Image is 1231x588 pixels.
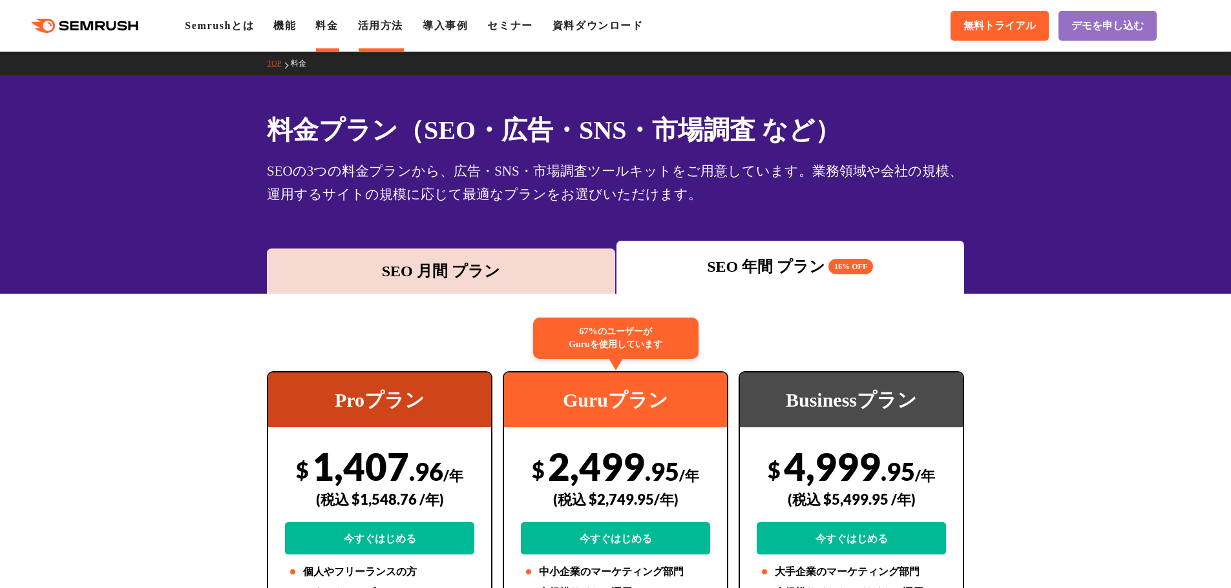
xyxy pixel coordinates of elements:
[963,19,1036,33] span: 無料トライアル
[409,456,443,486] span: .96
[267,159,964,206] div: SEOの3つの料金プランから、広告・SNS・市場調査ツールキットをご用意しています。業務領域や会社の規模、運用するサイトの規模に応じて最適なプランをお選びいただけます。
[285,443,474,554] div: 1,407
[185,20,254,31] a: Semrushとは
[267,111,964,149] h1: 料金プラン（SEO・広告・SNS・市場調査 など）
[423,20,468,31] a: 導入事例
[768,456,781,483] span: $
[267,59,291,68] a: TOP
[358,20,403,31] a: 活用方法
[504,372,727,427] div: Guruプラン
[443,467,463,484] span: /年
[291,59,316,68] a: 料金
[757,443,946,554] div: 4,999
[521,522,710,554] a: 今すぐはじめる
[757,564,946,580] li: 大手企業のマーケティング部門
[268,372,491,427] div: Proプラン
[285,564,474,580] li: 個人やフリーランスの方
[285,522,474,554] a: 今すぐはじめる
[645,456,679,486] span: .95
[521,564,710,580] li: 中小企業のマーケティング部門
[487,20,532,31] a: セミナー
[951,11,1049,41] a: 無料トライアル
[881,456,915,486] span: .95
[679,467,699,484] span: /年
[757,476,946,522] div: (税込 $5,499.95 /年)
[828,259,873,274] span: 16% OFF
[521,443,710,554] div: 2,499
[532,456,545,483] span: $
[1058,11,1157,41] a: デモを申し込む
[1071,19,1144,33] span: デモを申し込む
[273,259,609,283] div: SEO 月間 プラン
[315,20,338,31] a: 料金
[757,522,946,554] a: 今すぐはじめる
[285,476,474,522] div: (税込 $1,548.76 /年)
[740,372,963,427] div: Businessプラン
[296,456,309,483] span: $
[623,255,958,278] div: SEO 年間 プラン
[552,20,644,31] a: 資料ダウンロード
[521,476,710,522] div: (税込 $2,749.95/年)
[915,467,935,484] span: /年
[273,20,296,31] a: 機能
[533,318,699,359] div: 67%のユーザーが Guruを使用しています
